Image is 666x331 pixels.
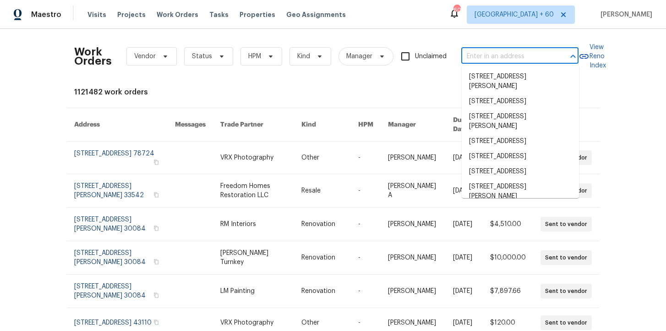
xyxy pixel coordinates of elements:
td: Other [294,142,351,174]
span: Unclaimed [415,52,447,61]
span: HPM [248,52,261,61]
td: [PERSON_NAME] [381,208,446,241]
td: [PERSON_NAME] [381,142,446,174]
td: [PERSON_NAME] [381,275,446,308]
button: Copy Address [152,191,160,199]
td: Renovation [294,208,351,241]
td: - [351,174,381,208]
td: [PERSON_NAME] [381,241,446,275]
td: VRX Photography [213,142,295,174]
span: Tasks [209,11,229,18]
span: Projects [117,10,146,19]
button: Copy Address [152,291,160,299]
td: [PERSON_NAME] A [381,174,446,208]
th: Due Date [446,108,483,142]
a: View Reno Index [579,43,606,70]
td: - [351,275,381,308]
button: Copy Address [152,258,160,266]
span: Maestro [31,10,61,19]
td: - [351,142,381,174]
div: 1121482 work orders [74,88,592,97]
td: Resale [294,174,351,208]
li: [STREET_ADDRESS] [462,164,579,179]
th: Messages [168,108,213,142]
li: [STREET_ADDRESS] [462,134,579,149]
li: [STREET_ADDRESS][PERSON_NAME] [462,179,579,204]
span: Visits [87,10,106,19]
span: Manager [346,52,372,61]
button: Copy Address [152,318,160,326]
span: Properties [240,10,275,19]
th: Kind [294,108,351,142]
th: Trade Partner [213,108,295,142]
button: Copy Address [152,158,160,166]
td: [PERSON_NAME] Turnkey [213,241,295,275]
span: Kind [297,52,310,61]
span: [PERSON_NAME] [597,10,652,19]
td: Freedom Homes Restoration LLC [213,174,295,208]
li: [STREET_ADDRESS] [462,149,579,164]
button: Close [567,50,579,63]
td: - [351,241,381,275]
th: Manager [381,108,446,142]
span: Status [192,52,212,61]
span: Geo Assignments [286,10,346,19]
td: - [351,208,381,241]
h2: Work Orders [74,47,112,66]
input: Enter in an address [461,50,553,64]
div: 605 [453,6,460,15]
td: Renovation [294,241,351,275]
td: LM Painting [213,275,295,308]
th: Address [67,108,168,142]
td: Renovation [294,275,351,308]
span: Vendor [134,52,156,61]
li: [STREET_ADDRESS][PERSON_NAME] [462,69,579,94]
li: [STREET_ADDRESS] [462,94,579,109]
td: RM Interiors [213,208,295,241]
li: [STREET_ADDRESS][PERSON_NAME] [462,109,579,134]
th: HPM [351,108,381,142]
button: Copy Address [152,224,160,232]
span: Work Orders [157,10,198,19]
span: [GEOGRAPHIC_DATA] + 60 [475,10,554,19]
